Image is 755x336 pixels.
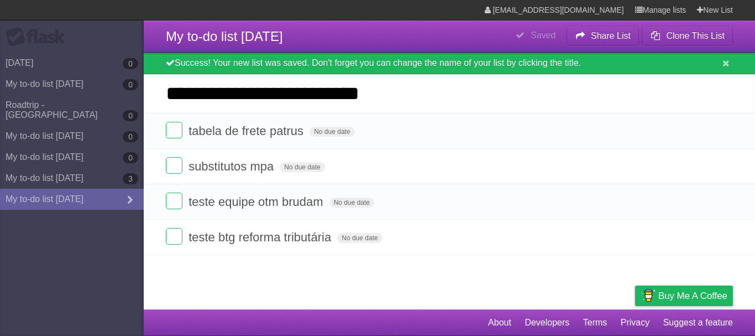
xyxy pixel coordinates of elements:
[583,312,607,333] a: Terms
[531,30,555,40] b: Saved
[310,127,354,137] span: No due date
[188,124,306,138] span: tabela de frete patrus
[188,230,334,244] span: teste btg reforma tributária
[166,29,283,44] span: My to-do list [DATE]
[123,173,138,184] b: 3
[166,228,182,245] label: Done
[123,110,138,121] b: 0
[488,312,511,333] a: About
[525,312,569,333] a: Developers
[188,159,276,173] span: substitutos mpa
[144,53,755,74] div: Success! Your new list was saved. Don't forget you can change the name of your list by clicking t...
[166,193,182,209] label: Done
[642,26,733,46] button: Clone This List
[123,58,138,69] b: 0
[123,131,138,142] b: 0
[658,286,727,306] span: Buy me a coffee
[337,233,382,243] span: No due date
[123,152,138,163] b: 0
[591,31,631,40] b: Share List
[621,312,649,333] a: Privacy
[663,312,733,333] a: Suggest a feature
[641,286,656,305] img: Buy me a coffee
[666,31,725,40] b: Clone This List
[6,27,72,47] div: Flask
[329,198,374,208] span: No due date
[188,195,326,209] span: teste equipe otm brudam
[567,26,639,46] button: Share List
[635,286,733,306] a: Buy me a coffee
[280,162,324,172] span: No due date
[166,122,182,138] label: Done
[123,79,138,90] b: 0
[166,157,182,174] label: Done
